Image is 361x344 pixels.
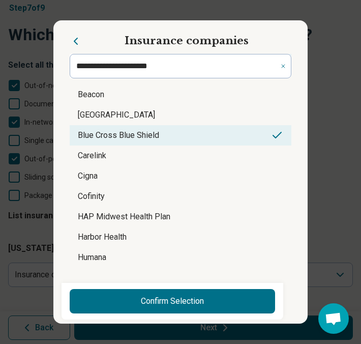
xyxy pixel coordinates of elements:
[70,125,291,146] li: Blue Cross Blue Shield
[70,227,291,247] li: Harbor Health
[70,207,291,227] li: HAP Midwest Health Plan
[70,289,275,313] button: Confirm Selection
[70,186,291,207] li: Cofinity
[70,35,82,47] button: Close
[70,268,291,288] li: Magellan
[82,33,291,50] h2: Insurance companies
[70,247,291,268] li: Humana
[70,84,291,105] li: Beacon
[70,146,291,166] li: Carelink
[70,166,291,186] li: Cigna
[70,105,291,125] li: [GEOGRAPHIC_DATA]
